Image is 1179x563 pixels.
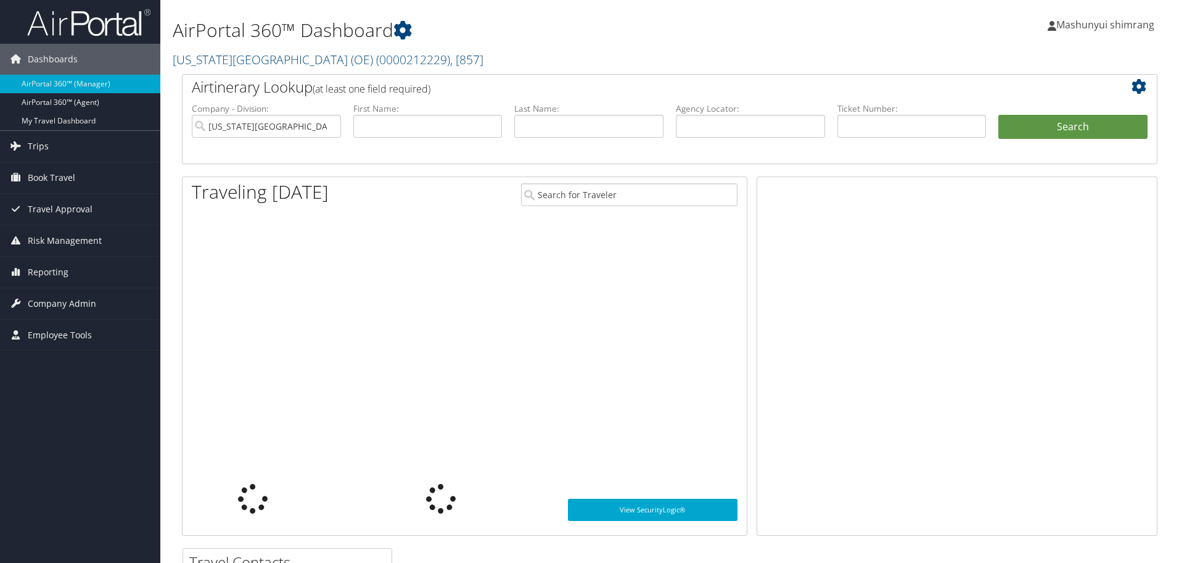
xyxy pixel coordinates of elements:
img: airportal-logo.png [27,8,150,37]
label: Agency Locator: [676,102,825,115]
span: Dashboards [28,44,78,75]
button: Search [998,115,1148,140]
span: , [ 857 ] [450,51,483,68]
span: (at least one field required) [313,82,430,96]
label: Company - Division: [192,102,341,115]
span: Book Travel [28,162,75,193]
label: Ticket Number: [837,102,987,115]
input: Search for Traveler [521,183,737,206]
span: ( 0000212229 ) [376,51,450,68]
span: Reporting [28,257,68,288]
span: Employee Tools [28,320,92,351]
a: [US_STATE][GEOGRAPHIC_DATA] (OE) [173,51,483,68]
span: Risk Management [28,225,102,256]
a: Mashunyui shimrang [1048,6,1167,43]
span: Trips [28,131,49,162]
span: Travel Approval [28,194,92,225]
span: Mashunyui shimrang [1056,18,1154,31]
h1: Traveling [DATE] [192,179,329,205]
a: View SecurityLogic® [568,499,737,521]
span: Company Admin [28,288,96,319]
label: Last Name: [514,102,663,115]
h1: AirPortal 360™ Dashboard [173,17,836,43]
label: First Name: [353,102,503,115]
h2: Airtinerary Lookup [192,77,1066,98]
